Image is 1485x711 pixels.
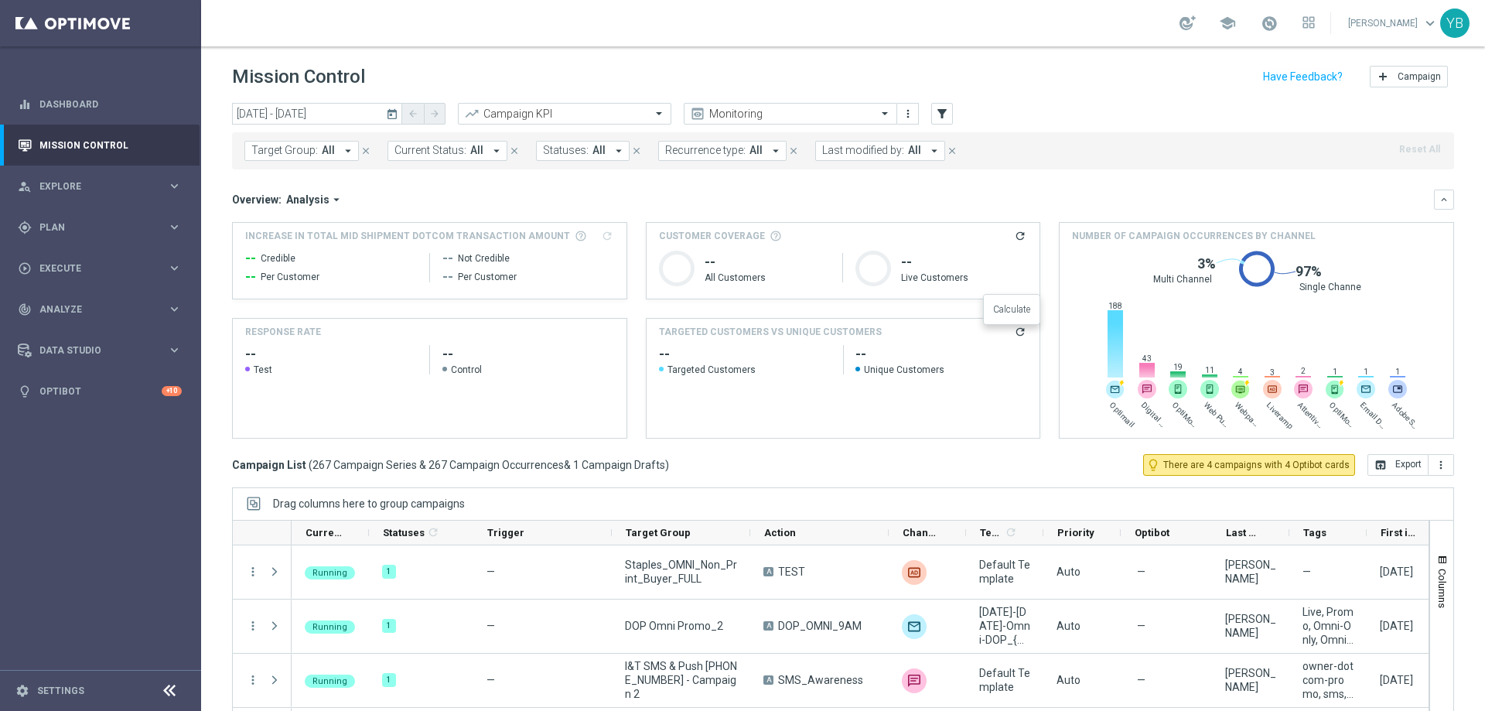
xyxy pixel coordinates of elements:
[18,261,167,275] div: Execute
[39,264,167,273] span: Execute
[402,103,424,125] button: arrow_back
[286,193,329,207] span: Analysis
[1153,273,1212,285] span: Multi Channel
[39,84,182,125] a: Dashboard
[442,345,614,364] h2: --
[1219,15,1236,32] span: school
[39,182,167,191] span: Explore
[659,364,831,376] span: Targeted Customers
[387,141,507,161] button: Current Status: All arrow_drop_down
[1232,367,1249,377] span: 4
[1163,458,1350,472] span: There are 4 campaigns with 4 Optibot cards
[1436,569,1449,608] span: Columns
[1439,194,1449,205] i: keyboard_arrow_down
[931,103,953,125] button: filter_alt
[1143,454,1355,476] button: lightbulb_outline There are 4 campaigns with 4 Optibot cards
[39,346,167,355] span: Data Studio
[1225,612,1276,640] div: Rebecca Gagnon
[1106,380,1125,398] div: Optimail
[359,142,373,159] button: close
[1422,15,1439,32] span: keyboard_arrow_down
[927,144,941,158] i: arrow_drop_down
[424,103,445,125] button: arrow_forward
[1326,367,1343,377] span: 1
[979,666,1030,694] span: Default Template
[659,345,831,364] h2: empty
[1296,400,1326,431] span: Attentive SMS
[312,568,347,578] span: Running
[1380,673,1413,687] div: 08 Oct 2025, Wednesday
[763,675,773,685] span: A
[17,303,183,316] div: track_changes Analyze keyboard_arrow_right
[815,141,945,161] button: Last modified by: All arrow_drop_down
[1225,666,1276,694] div: Nicole Zern
[901,253,1027,272] h1: --
[1169,380,1187,398] div: OptiMobile Push
[1005,526,1017,538] i: refresh
[1389,367,1406,377] span: 1
[17,262,183,275] button: play_circle_outline Execute keyboard_arrow_right
[429,108,440,119] i: arrow_forward
[17,221,183,234] button: gps_fixed Plan keyboard_arrow_right
[18,303,167,316] div: Analyze
[1138,354,1156,364] span: 43
[536,141,630,161] button: Statuses: All arrow_drop_down
[1137,673,1145,687] span: —
[631,145,642,156] i: close
[1374,459,1387,471] i: open_in_browser
[1169,380,1187,398] img: push.svg
[490,144,504,158] i: arrow_drop_down
[39,223,167,232] span: Plan
[1225,558,1276,586] div: John Manocchia
[312,458,564,472] span: 267 Campaign Series & 267 Campaign Occurrences
[17,180,183,193] button: person_search Explore keyboard_arrow_right
[232,66,365,88] h1: Mission Control
[658,141,787,161] button: Recurrence type: All arrow_drop_down
[487,527,524,538] span: Trigger
[1347,12,1440,35] a: [PERSON_NAME]keyboard_arrow_down
[1358,400,1389,431] span: Email Deliverability Prod
[305,673,355,688] colored-tag: Running
[1106,380,1125,398] img: email-trigger.svg
[1357,380,1375,398] img: email.svg
[18,371,182,412] div: Optibot
[162,386,182,396] div: +10
[1226,527,1263,538] span: Last Modified By
[39,125,182,166] a: Mission Control
[382,565,396,579] div: 1
[1200,380,1219,398] div: Web Push Notifications
[1263,71,1343,82] input: Have Feedback?
[1294,380,1313,398] img: message-text.svg
[167,302,182,316] i: keyboard_arrow_right
[1303,527,1326,538] span: Tags
[787,142,801,159] button: close
[1107,301,1124,311] span: 188
[1057,620,1080,632] span: Auto
[1294,380,1313,398] div: Attentive SMS
[384,103,402,126] button: today
[1388,380,1407,398] img: webPush.svg
[1072,229,1316,243] span: Number of campaign occurrences by channel
[17,385,183,398] button: lightbulb Optibot +10
[18,179,32,193] i: person_search
[17,344,183,357] button: Data Studio keyboard_arrow_right
[659,229,765,243] span: Customer Coverage
[245,249,256,268] span: --
[902,668,927,693] img: Attentive SMS
[763,621,773,631] span: A
[1370,66,1448,87] button: add Campaign
[665,458,669,472] span: )
[625,558,737,586] span: Staples_OMNI_Non_Print_Buyer_FULL
[769,144,783,158] i: arrow_drop_down
[245,345,417,364] h2: --
[246,565,260,579] i: more_vert
[1138,380,1156,398] img: message-text.svg
[232,458,669,472] h3: Campaign List
[167,220,182,234] i: keyboard_arrow_right
[902,560,927,585] img: Liveramp
[903,527,940,538] span: Channel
